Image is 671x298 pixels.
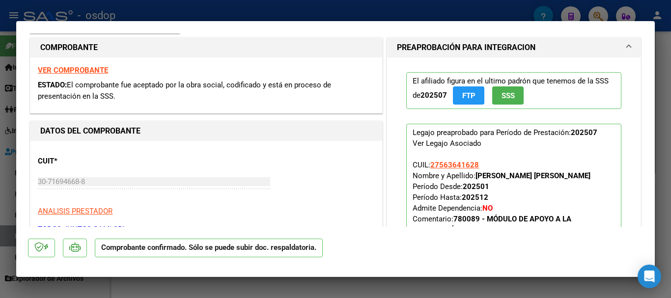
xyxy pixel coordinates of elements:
[387,38,641,57] mat-expansion-panel-header: PREAPROBACIÓN PARA INTEGRACION
[413,215,571,234] strong: 780089 - MÓDULO DE APOYO A LA INTEGRACIÓN ESCOLAR
[38,207,112,216] span: ANALISIS PRESTADOR
[38,81,67,89] span: ESTADO:
[406,72,621,109] p: El afiliado figura en el ultimo padrón que tenemos de la SSS de
[492,86,524,105] button: SSS
[462,91,475,100] span: FTP
[453,86,484,105] button: FTP
[475,171,590,180] strong: [PERSON_NAME] [PERSON_NAME]
[95,239,323,258] p: Comprobante confirmado. Sólo se puede subir doc. respaldatoria.
[638,265,661,288] div: Open Intercom Messenger
[38,156,139,167] p: CUIT
[40,43,98,52] strong: COMPROBANTE
[462,193,488,202] strong: 202512
[38,224,375,235] p: TODOS JUNTOS CAMI SRL
[406,124,621,240] p: Legajo preaprobado para Período de Prestación:
[413,215,571,234] span: Comentario:
[413,161,590,234] span: CUIL: Nombre y Apellido: Período Desde: Período Hasta: Admite Dependencia:
[463,182,489,191] strong: 202501
[387,57,641,262] div: PREAPROBACIÓN PARA INTEGRACION
[38,66,108,75] a: VER COMPROBANTE
[413,138,481,149] div: Ver Legajo Asociado
[502,91,515,100] span: SSS
[482,204,493,213] strong: NO
[571,128,597,137] strong: 202507
[38,81,331,101] span: El comprobante fue aceptado por la obra social, codificado y está en proceso de presentación en l...
[420,91,447,100] strong: 202507
[397,42,535,54] h1: PREAPROBACIÓN PARA INTEGRACION
[40,126,140,135] strong: DATOS DEL COMPROBANTE
[430,161,479,169] span: 27563641628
